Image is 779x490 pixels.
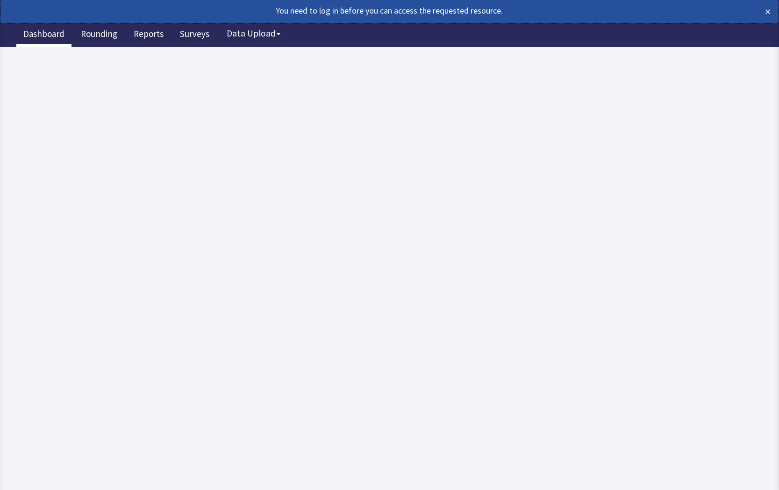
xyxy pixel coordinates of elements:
[8,4,694,17] div: You need to log in before you can access the requested resource.
[765,4,771,19] button: ×
[16,23,71,47] a: Dashboard
[221,25,286,42] button: Data Upload
[127,23,171,47] a: Reports
[74,23,124,47] a: Rounding
[173,23,216,47] a: Surveys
